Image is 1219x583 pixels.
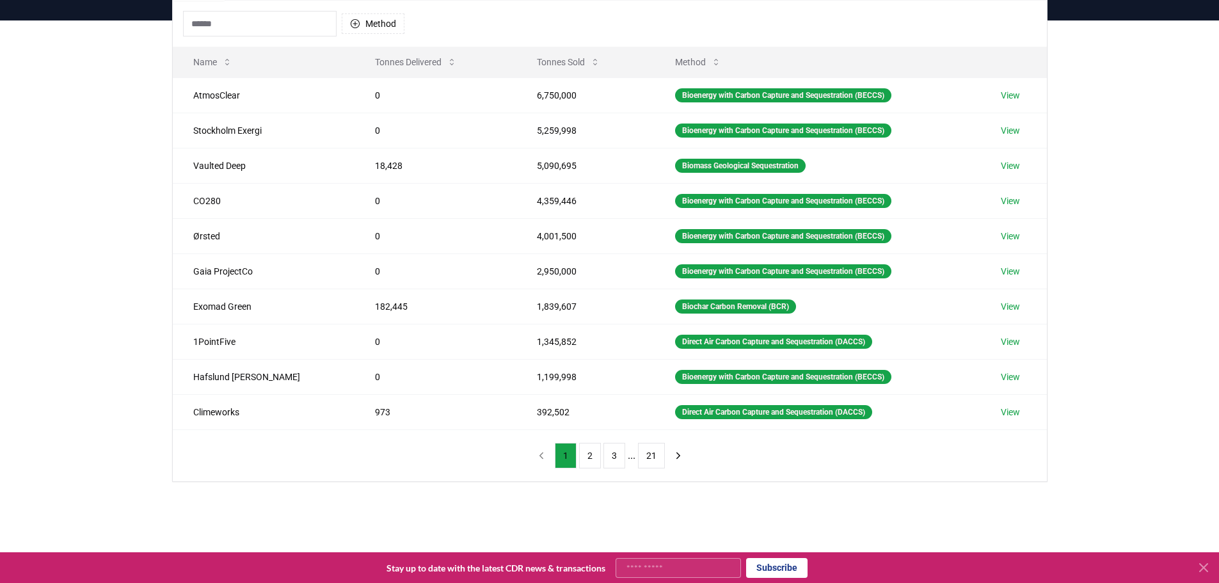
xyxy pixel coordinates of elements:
td: 1,345,852 [516,324,654,359]
li: ... [628,448,635,463]
td: 0 [355,253,517,289]
div: Bioenergy with Carbon Capture and Sequestration (BECCS) [675,229,891,243]
button: Method [342,13,404,34]
button: 1 [555,443,577,468]
button: Tonnes Sold [527,49,610,75]
a: View [1001,195,1020,207]
td: CO280 [173,183,355,218]
div: Bioenergy with Carbon Capture and Sequestration (BECCS) [675,88,891,102]
button: Name [183,49,243,75]
button: next page [667,443,689,468]
td: 1PointFive [173,324,355,359]
td: Vaulted Deep [173,148,355,183]
td: 0 [355,218,517,253]
td: 4,359,446 [516,183,654,218]
a: View [1001,159,1020,172]
td: Gaia ProjectCo [173,253,355,289]
div: Direct Air Carbon Capture and Sequestration (DACCS) [675,405,872,419]
td: 0 [355,324,517,359]
a: View [1001,230,1020,243]
td: 2,950,000 [516,253,654,289]
div: Direct Air Carbon Capture and Sequestration (DACCS) [675,335,872,349]
td: 5,259,998 [516,113,654,148]
a: View [1001,265,1020,278]
button: 3 [603,443,625,468]
div: Bioenergy with Carbon Capture and Sequestration (BECCS) [675,264,891,278]
a: View [1001,335,1020,348]
td: 1,839,607 [516,289,654,324]
td: 392,502 [516,394,654,429]
td: 5,090,695 [516,148,654,183]
td: Hafslund [PERSON_NAME] [173,359,355,394]
td: Ørsted [173,218,355,253]
td: 6,750,000 [516,77,654,113]
button: Method [665,49,731,75]
div: Bioenergy with Carbon Capture and Sequestration (BECCS) [675,370,891,384]
td: Stockholm Exergi [173,113,355,148]
td: 1,199,998 [516,359,654,394]
a: View [1001,300,1020,313]
td: 0 [355,183,517,218]
td: 0 [355,113,517,148]
a: View [1001,371,1020,383]
div: Bioenergy with Carbon Capture and Sequestration (BECCS) [675,124,891,138]
a: View [1001,406,1020,419]
td: 18,428 [355,148,517,183]
td: AtmosClear [173,77,355,113]
a: View [1001,124,1020,137]
td: 0 [355,359,517,394]
div: Biomass Geological Sequestration [675,159,806,173]
td: 182,445 [355,289,517,324]
div: Biochar Carbon Removal (BCR) [675,299,796,314]
td: 0 [355,77,517,113]
td: Exomad Green [173,289,355,324]
a: View [1001,89,1020,102]
td: 4,001,500 [516,218,654,253]
button: 21 [638,443,665,468]
td: 973 [355,394,517,429]
button: Tonnes Delivered [365,49,467,75]
div: Bioenergy with Carbon Capture and Sequestration (BECCS) [675,194,891,208]
button: 2 [579,443,601,468]
td: Climeworks [173,394,355,429]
